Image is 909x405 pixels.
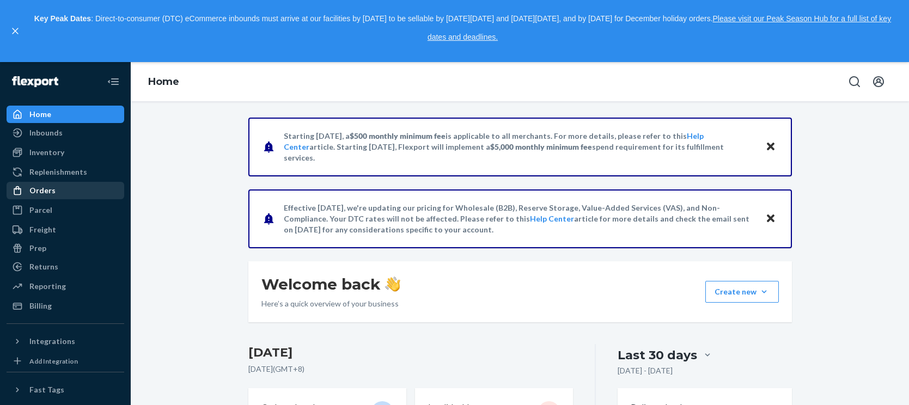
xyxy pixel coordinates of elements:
a: Orders [7,182,124,199]
div: Fast Tags [29,384,64,395]
div: Integrations [29,336,75,347]
a: Freight [7,221,124,238]
ol: breadcrumbs [139,66,188,98]
a: Billing [7,297,124,315]
strong: Key Peak Dates [34,14,91,23]
button: Integrations [7,333,124,350]
div: Home [29,109,51,120]
div: Freight [29,224,56,235]
h3: [DATE] [248,344,574,361]
p: Effective [DATE], we're updating our pricing for Wholesale (B2B), Reserve Storage, Value-Added Se... [284,202,755,235]
a: Reporting [7,278,124,295]
button: Fast Tags [7,381,124,398]
span: $500 monthly minimum fee [350,131,446,140]
div: Inventory [29,147,64,158]
a: Please visit our Peak Season Hub for a full list of key dates and deadlines. [428,14,891,41]
div: Add Integration [29,357,78,366]
button: Open account menu [868,71,889,93]
p: Starting [DATE], a is applicable to all merchants. For more details, please refer to this article... [284,131,755,163]
p: Here’s a quick overview of your business [261,298,400,309]
div: Parcel [29,205,52,216]
button: close, [10,26,21,36]
div: Returns [29,261,58,272]
a: Returns [7,258,124,275]
button: Close [764,211,778,227]
div: Reporting [29,281,66,292]
p: : Direct-to-consumer (DTC) eCommerce inbounds must arrive at our facilities by [DATE] to be sella... [26,10,899,46]
button: Create new [705,281,779,303]
button: Close Navigation [102,71,124,93]
button: Close [764,139,778,155]
a: Add Integration [7,354,124,367]
a: Inventory [7,144,124,161]
h1: Welcome back [261,274,400,294]
div: Replenishments [29,167,87,177]
div: Billing [29,300,52,311]
a: Help Center [530,214,574,223]
span: $5,000 monthly minimum fee [490,142,592,151]
div: Inbounds [29,127,63,138]
div: Prep [29,243,46,254]
a: Inbounds [7,124,124,142]
a: Home [148,76,179,88]
p: [DATE] - [DATE] [618,365,673,376]
a: Home [7,106,124,123]
div: Orders [29,185,56,196]
a: Parcel [7,201,124,219]
img: hand-wave emoji [385,277,400,292]
div: Last 30 days [618,347,697,364]
a: Replenishments [7,163,124,181]
img: Flexport logo [12,76,58,87]
p: [DATE] ( GMT+8 ) [248,364,574,375]
a: Prep [7,240,124,257]
button: Open Search Box [844,71,865,93]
